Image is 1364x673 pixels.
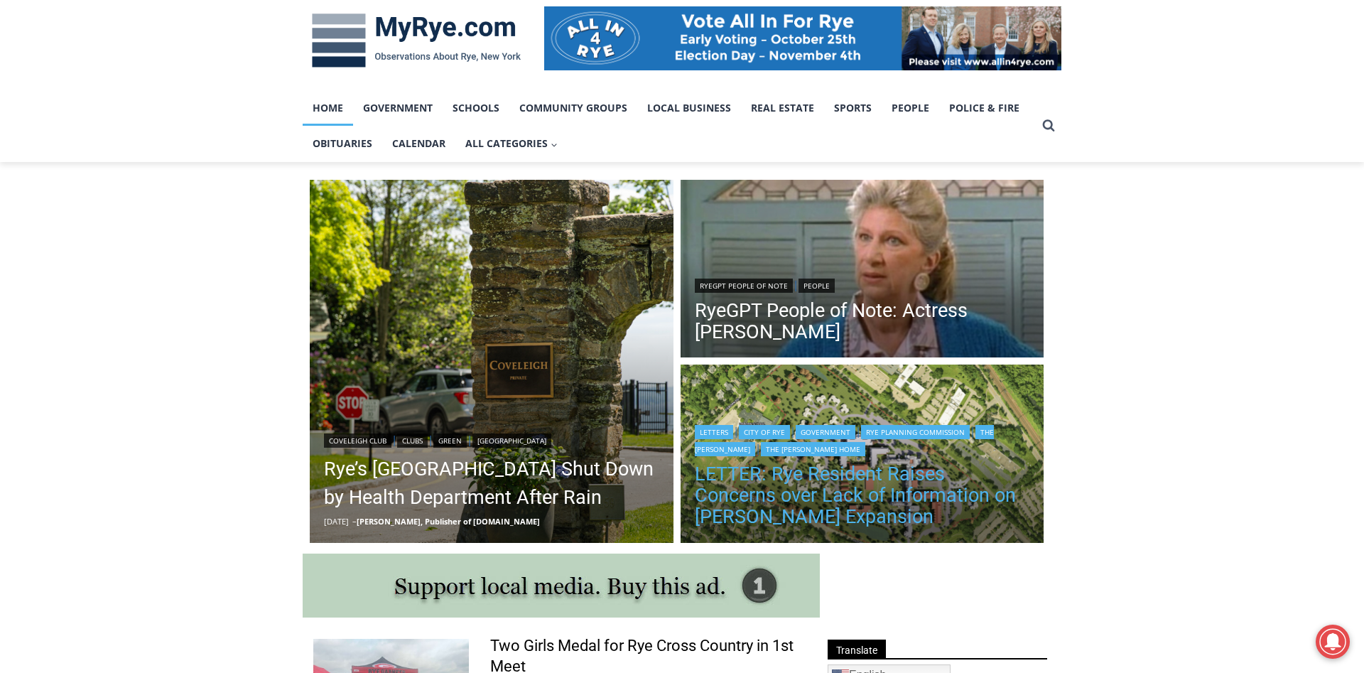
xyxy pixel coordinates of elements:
time: [DATE] [324,516,349,527]
div: | | | [324,431,659,448]
span: Translate [828,640,886,659]
a: Obituaries [303,126,382,161]
nav: Primary Navigation [303,90,1036,162]
a: Green [433,434,467,448]
a: Sports [824,90,882,126]
a: RyeGPT People of Note [695,279,793,293]
a: Local Business [637,90,741,126]
div: | [695,276,1030,293]
img: (PHOTO: Sheridan in an episode of ALF. Public Domain.) [681,180,1044,362]
a: Schools [443,90,509,126]
a: Government [353,90,443,126]
a: Calendar [382,126,455,161]
a: [GEOGRAPHIC_DATA] [472,434,551,448]
a: The [PERSON_NAME] Home [761,442,865,456]
a: Intern @ [DOMAIN_NAME] [342,138,688,177]
a: Clubs [397,434,428,448]
a: RyeGPT People of Note: Actress [PERSON_NAME] [695,300,1030,343]
img: support local media, buy this ad [303,554,820,618]
a: People [799,279,835,293]
a: Real Estate [741,90,824,126]
a: Rye’s [GEOGRAPHIC_DATA] Shut Down by Health Department After Rain [324,455,659,512]
a: Rye Planning Commission [861,425,970,439]
span: – [352,516,357,527]
img: MyRye.com [303,4,530,77]
a: Open Tues. - Sun. [PHONE_NUMBER] [1,143,143,177]
a: Community Groups [509,90,637,126]
img: (PHOTO: Coveleigh Club, at 459 Stuyvesant Avenue in Rye. Credit: Justin Gray.) [310,180,673,544]
img: (PHOTO: Illustrative plan of The Osborn's proposed site plan from the July 10, 2025 planning comm... [681,365,1044,547]
button: Child menu of All Categories [455,126,568,161]
button: View Search Form [1036,113,1061,139]
a: Police & Fire [939,90,1029,126]
a: People [882,90,939,126]
span: Open Tues. - Sun. [PHONE_NUMBER] [4,146,139,200]
a: LETTER: Rye Resident Raises Concerns over Lack of Information on [PERSON_NAME] Expansion [695,463,1030,527]
img: All in for Rye [544,6,1061,70]
a: City of Rye [739,425,790,439]
a: Read More RyeGPT People of Note: Actress Liz Sheridan [681,180,1044,362]
a: [PERSON_NAME], Publisher of [DOMAIN_NAME] [357,516,540,527]
a: Coveleigh Club [324,434,391,448]
div: Located at [STREET_ADDRESS][PERSON_NAME] [146,89,209,170]
a: Government [796,425,855,439]
a: Home [303,90,353,126]
span: Intern @ [DOMAIN_NAME] [372,141,659,173]
div: | | | | | [695,422,1030,456]
a: Read More Rye’s Coveleigh Beach Shut Down by Health Department After Rain [310,180,673,544]
a: Letters [695,425,733,439]
a: Read More LETTER: Rye Resident Raises Concerns over Lack of Information on Osborn Expansion [681,365,1044,547]
div: "We would have speakers with experience in local journalism speak to us about their experiences a... [359,1,671,138]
